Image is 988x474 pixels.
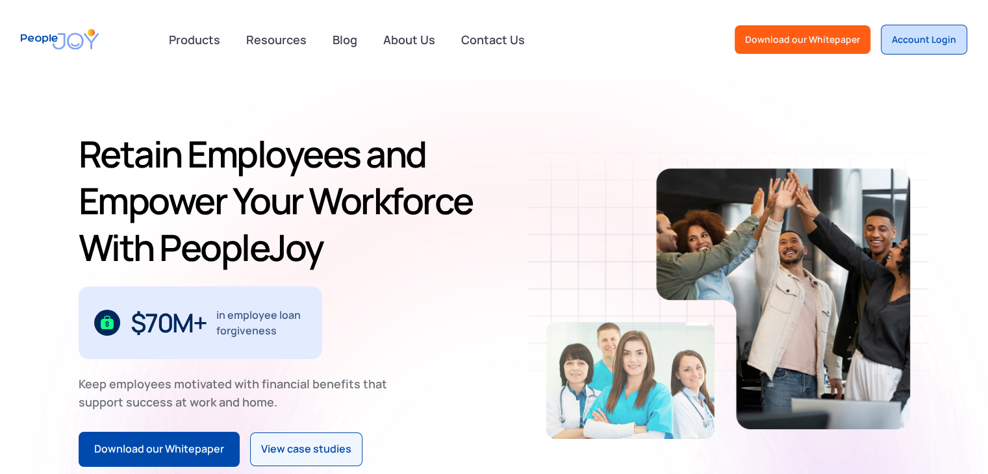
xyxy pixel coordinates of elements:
a: Download our Whitepaper [79,432,240,467]
div: Account Login [892,33,956,46]
a: Account Login [881,25,967,55]
img: Retain-Employees-PeopleJoy [656,168,910,429]
div: in employee loan forgiveness [216,307,307,338]
a: home [21,21,99,58]
div: Keep employees motivated with financial benefits that support success at work and home. [79,375,398,411]
div: Products [161,27,228,53]
a: View case studies [250,432,362,466]
img: Retain-Employees-PeopleJoy [546,322,715,439]
h1: Retain Employees and Empower Your Workforce With PeopleJoy [79,131,489,271]
a: Resources [238,25,314,54]
div: $70M+ [131,312,207,333]
div: Download our Whitepaper [94,441,224,458]
div: View case studies [261,441,351,458]
a: Blog [325,25,365,54]
a: Download our Whitepaper [735,25,870,54]
a: About Us [375,25,443,54]
div: Download our Whitepaper [745,33,860,46]
a: Contact Us [453,25,533,54]
div: 1 / 3 [79,286,322,359]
